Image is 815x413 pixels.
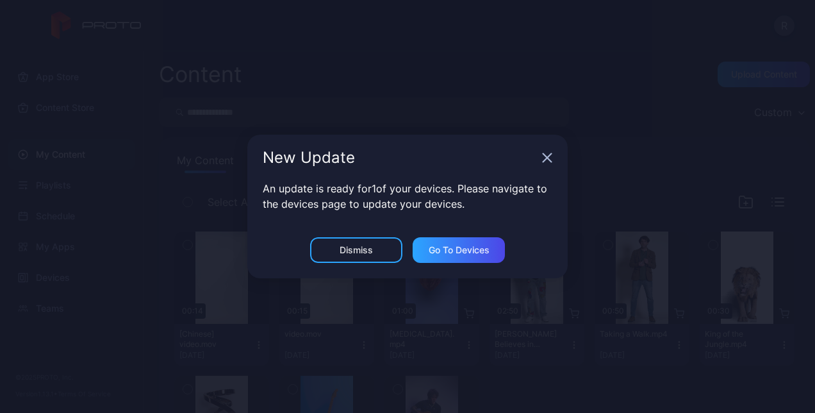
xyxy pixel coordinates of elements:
div: Go to devices [429,245,490,255]
button: Go to devices [413,237,505,263]
button: Dismiss [310,237,402,263]
div: New Update [263,150,537,165]
div: Dismiss [340,245,373,255]
p: An update is ready for 1 of your devices. Please navigate to the devices page to update your devi... [263,181,552,212]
